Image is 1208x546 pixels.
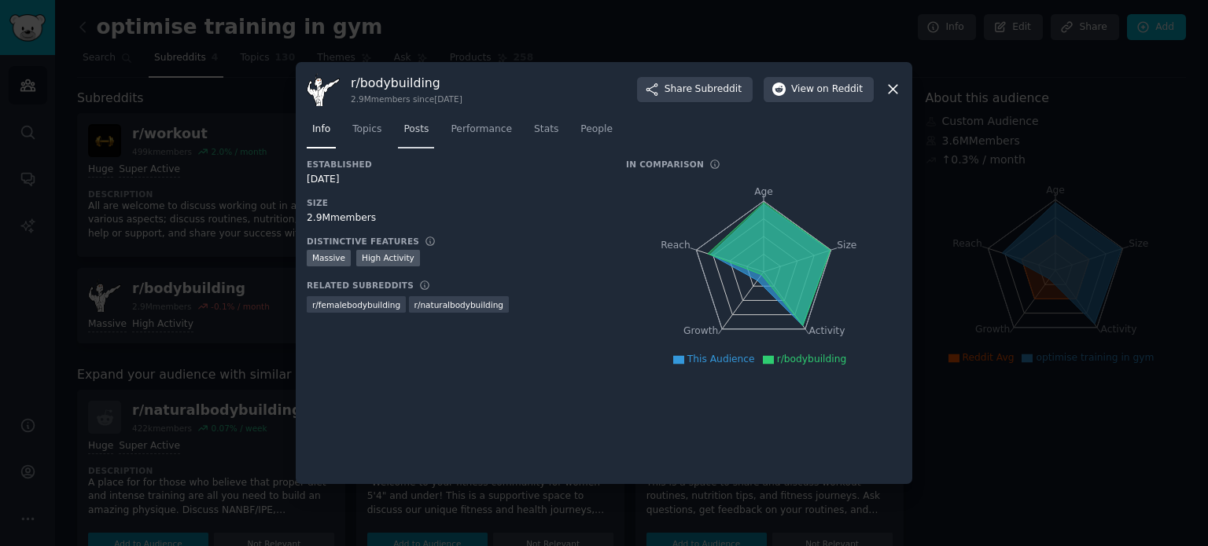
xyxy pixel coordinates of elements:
h3: In Comparison [626,159,704,170]
span: Share [665,82,742,97]
a: Performance [445,117,517,149]
h3: Related Subreddits [307,280,414,291]
span: r/bodybuilding [777,354,847,365]
span: on Reddit [817,82,863,97]
span: View [791,82,863,97]
div: [DATE] [307,173,604,187]
button: Viewon Reddit [764,77,874,102]
a: People [575,117,618,149]
h3: r/ bodybuilding [351,75,462,91]
span: This Audience [687,354,755,365]
span: People [580,123,613,137]
a: Info [307,117,336,149]
div: 2.9M members [307,211,604,225]
span: Topics [352,123,381,137]
h3: Distinctive Features [307,236,419,247]
tspan: Reach [661,239,691,250]
div: Massive [307,250,351,266]
span: Stats [534,123,558,137]
span: r/ femalebodybuilding [312,299,400,310]
h3: Size [307,197,604,208]
button: ShareSubreddit [637,77,753,102]
span: Posts [403,123,429,137]
tspan: Activity [809,325,845,336]
span: r/ naturalbodybuilding [414,299,503,310]
span: Subreddit [695,82,742,97]
div: 2.9M members since [DATE] [351,93,462,104]
a: Posts [398,117,434,149]
tspan: Size [837,239,856,250]
tspan: Age [754,186,773,197]
a: Stats [528,117,564,149]
tspan: Growth [683,325,718,336]
h3: Established [307,159,604,170]
span: Performance [451,123,512,137]
div: High Activity [356,250,420,266]
img: bodybuilding [307,73,340,106]
span: Info [312,123,330,137]
a: Topics [347,117,387,149]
